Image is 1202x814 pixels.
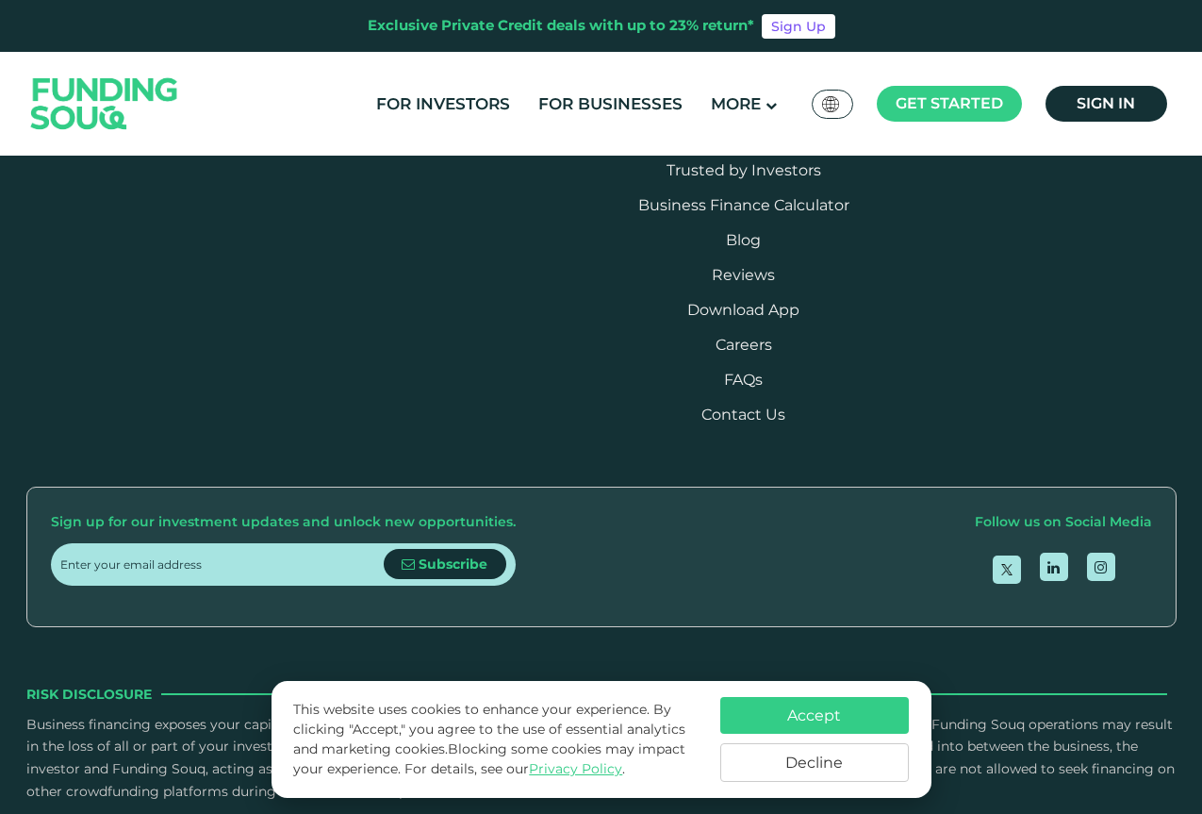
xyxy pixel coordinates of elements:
span: Careers [716,336,772,354]
a: open Twitter [993,556,1021,584]
button: Subscribe [384,549,506,579]
a: open Instagram [1087,553,1115,581]
span: Subscribe [419,556,487,573]
p: This website uses cookies to enhance your experience. By clicking "Accept," you agree to the use ... [293,700,700,779]
span: Blocking some cookies may impact your experience. [293,740,685,777]
a: Privacy Policy [529,760,622,777]
a: Trusted by Investors [667,161,821,179]
p: Business financing exposes your capital to risks, particularly in case of early-stage businesses.... [26,714,1177,804]
a: Download App [687,301,799,319]
button: Decline [720,743,909,782]
a: Sign in [1046,86,1167,122]
a: Contact Us [701,406,785,424]
span: Risk Disclosure [26,684,152,705]
a: Business Finance Calculator [638,196,849,214]
img: twitter [1001,564,1013,575]
div: Exclusive Private Credit deals with up to 23% return* [368,15,754,37]
a: open Linkedin [1040,553,1068,581]
a: Sign Up [762,14,835,39]
span: Get started [896,94,1003,112]
span: More [711,94,761,113]
a: Reviews [712,266,775,284]
a: For Investors [371,89,515,120]
a: FAQs [724,371,763,389]
a: Statistics [436,141,505,158]
input: Enter your email address [60,543,384,586]
div: Follow us on Social Media [975,511,1152,534]
img: Logo [12,56,197,151]
img: SA Flag [822,96,839,112]
span: For details, see our . [404,760,625,777]
span: Sign in [1077,94,1135,112]
button: Accept [720,697,909,734]
a: Blog [726,231,761,249]
a: For Businesses [534,89,687,120]
div: Sign up for our investment updates and unlock new opportunities. [51,511,516,534]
